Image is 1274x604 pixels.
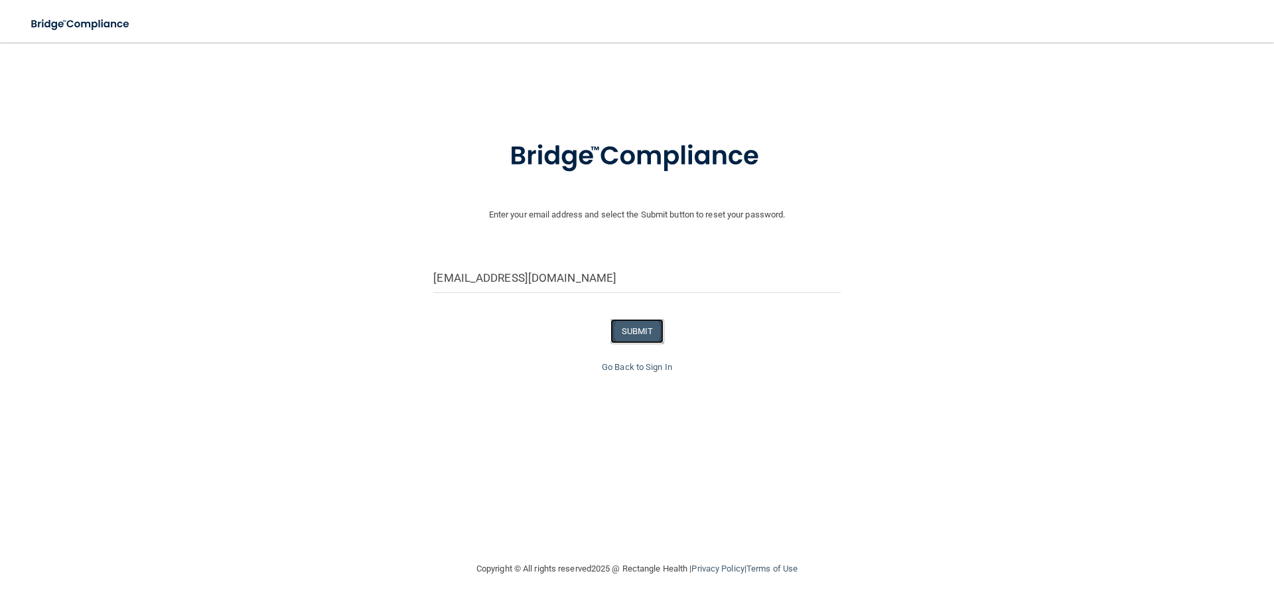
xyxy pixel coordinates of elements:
[395,548,879,590] div: Copyright © All rights reserved 2025 @ Rectangle Health | |
[746,564,798,574] a: Terms of Use
[20,11,142,38] img: bridge_compliance_login_screen.278c3ca4.svg
[433,263,840,293] input: Email
[691,564,744,574] a: Privacy Policy
[610,319,664,343] button: SUBMIT
[602,362,672,372] a: Go Back to Sign In
[1044,510,1258,563] iframe: Drift Widget Chat Controller
[482,122,792,191] img: bridge_compliance_login_screen.278c3ca4.svg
